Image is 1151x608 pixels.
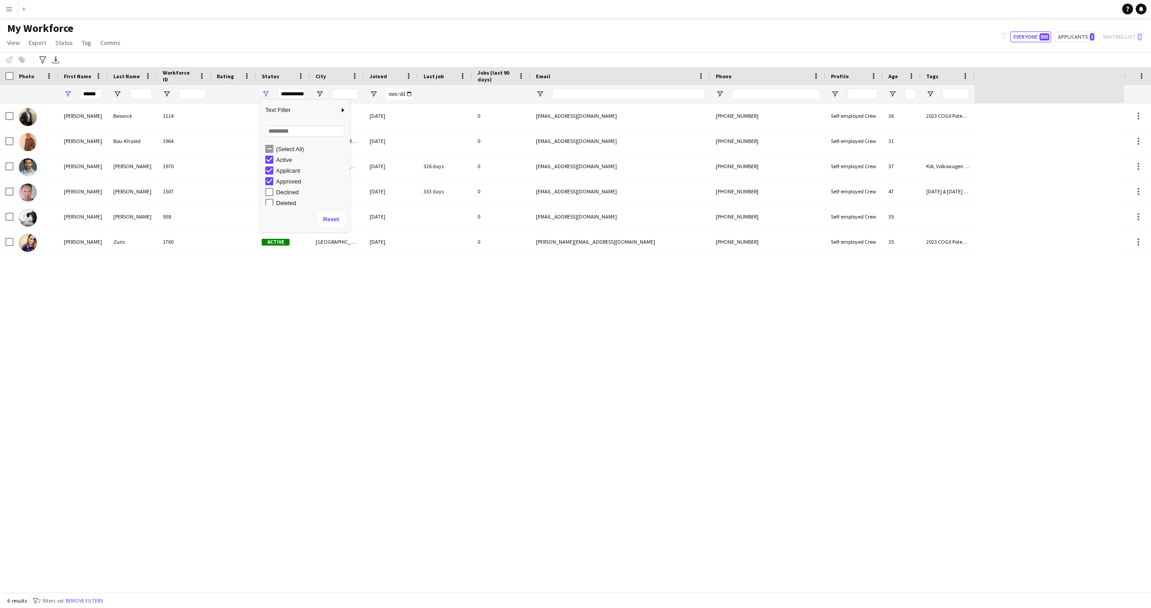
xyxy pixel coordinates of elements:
div: Applicant [276,167,347,174]
div: [EMAIL_ADDRESS][DOMAIN_NAME] [531,154,710,179]
span: Email [536,73,550,80]
button: Open Filter Menu [370,90,378,98]
span: 895 [1039,33,1049,40]
div: 938 [157,204,211,229]
img: Roberta Zuric [19,234,37,252]
div: [DATE] [364,229,418,254]
span: Status [55,39,73,47]
span: City [316,73,326,80]
input: Email Filter Input [552,89,705,99]
div: [PERSON_NAME] [58,229,108,254]
div: [PERSON_NAME] [108,179,157,204]
a: Tag [78,37,95,49]
span: Photo [19,73,34,80]
div: 35 [883,204,921,229]
app-action-btn: Advanced filters [37,54,48,65]
span: Tags [926,73,938,80]
div: Zuric [108,229,157,254]
img: Robert Jones [19,183,37,201]
span: Phone [716,73,732,80]
button: Open Filter Menu [163,90,171,98]
div: [PERSON_NAME] [58,179,108,204]
div: [DATE] [364,103,418,128]
div: 0 [472,204,531,229]
input: Profile Filter Input [847,89,878,99]
span: First Name [64,73,91,80]
div: 0 [472,103,531,128]
input: Search filter values [265,126,344,137]
div: 37 [883,154,921,179]
input: Phone Filter Input [732,89,820,99]
button: Open Filter Menu [113,90,121,98]
div: Declined [276,189,347,196]
span: Joined [370,73,387,80]
div: 2023 COGX Potentials [921,229,975,254]
input: City Filter Input [332,89,359,99]
div: 0 [472,154,531,179]
div: [DATE] [364,154,418,179]
button: Remove filters [64,596,105,606]
div: [PERSON_NAME] [108,204,157,229]
input: Age Filter Input [905,89,915,99]
input: Joined Filter Input [386,89,413,99]
div: 36 [883,103,921,128]
div: Deleted [276,200,347,206]
div: [PHONE_NUMBER] [710,103,825,128]
span: Status [262,73,279,80]
div: [PERSON_NAME][EMAIL_ADDRESS][DOMAIN_NAME] [531,229,710,254]
div: Self-employed Crew [825,129,883,153]
div: 0 [472,179,531,204]
div: [DATE] [364,204,418,229]
a: View [4,37,23,49]
button: Open Filter Menu [888,90,897,98]
div: 47 [883,179,921,204]
button: Open Filter Menu [536,90,544,98]
div: Filter List [260,143,350,262]
div: [PERSON_NAME] [58,129,108,153]
input: Last Name Filter Input [129,89,152,99]
div: 333 days [418,179,472,204]
span: 2 filters set [38,597,64,604]
div: 35 [883,229,921,254]
div: 31 [883,129,921,153]
div: Approved [276,178,347,185]
img: Robert Beswick [19,108,37,126]
div: [EMAIL_ADDRESS][DOMAIN_NAME] [531,129,710,153]
span: Last Name [113,73,140,80]
div: Self-employed Crew [825,103,883,128]
div: [PERSON_NAME] [108,154,157,179]
button: Everyone895 [1010,31,1051,42]
div: [DATE] [364,129,418,153]
div: [GEOGRAPHIC_DATA] [310,229,364,254]
span: Comms [100,39,120,47]
div: KIA, Volkswagen CV Brand Immersion Project [DATE] - [DATE], Volkswagen Goodwill Scenarios [921,154,975,179]
div: 0 [472,229,531,254]
img: Robert Bou-Khaled [19,133,37,151]
div: Self-employed Crew [825,154,883,179]
button: Open Filter Menu [716,90,724,98]
div: 1760 [157,229,211,254]
a: Status [52,37,76,49]
div: [DATE] & [DATE] Volkswagen, Group EV Project. Actors available [DATE] & [DATE]. , KIA, Volkswagen... [921,179,975,204]
div: Beswick [108,103,157,128]
button: Open Filter Menu [831,90,839,98]
span: Active [262,239,290,246]
div: [DATE] [364,179,418,204]
div: Active [276,156,347,163]
div: [PHONE_NUMBER] [710,129,825,153]
span: View [7,39,20,47]
div: Self-employed Crew [825,204,883,229]
div: [PHONE_NUMBER] [710,229,825,254]
div: 1964 [157,129,211,153]
input: First Name Filter Input [80,89,103,99]
div: 326 days [418,154,472,179]
div: [PHONE_NUMBER] [710,154,825,179]
div: [PERSON_NAME] [58,204,108,229]
button: Reset [318,212,344,227]
div: 1507 [157,179,211,204]
div: 1970 [157,154,211,179]
span: Text Filter [260,103,339,118]
div: [PERSON_NAME] [58,154,108,179]
div: Self-employed Crew [825,229,883,254]
a: Comms [97,37,124,49]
